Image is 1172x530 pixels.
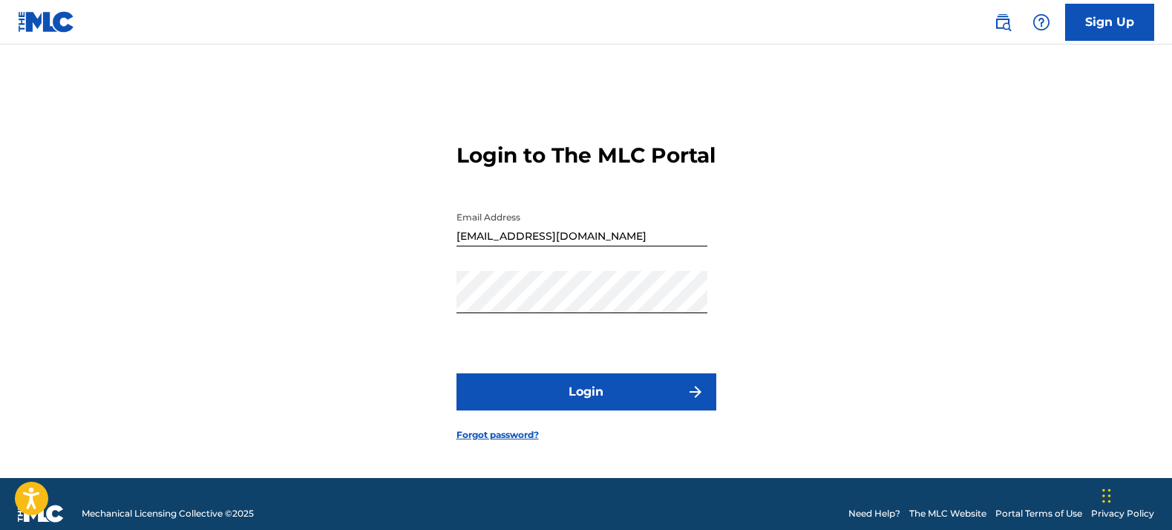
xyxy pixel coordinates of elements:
div: Help [1027,7,1056,37]
a: Need Help? [848,507,900,520]
img: help [1032,13,1050,31]
a: Public Search [988,7,1018,37]
img: f7272a7cc735f4ea7f67.svg [687,383,704,401]
span: Mechanical Licensing Collective © 2025 [82,507,254,520]
a: The MLC Website [909,507,986,520]
a: Privacy Policy [1091,507,1154,520]
a: Portal Terms of Use [995,507,1082,520]
img: logo [18,505,64,523]
a: Forgot password? [456,428,539,442]
iframe: Chat Widget [1098,459,1172,530]
img: search [994,13,1012,31]
img: MLC Logo [18,11,75,33]
div: Drag [1102,474,1111,518]
a: Sign Up [1065,4,1154,41]
h3: Login to The MLC Portal [456,143,716,169]
button: Login [456,373,716,410]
